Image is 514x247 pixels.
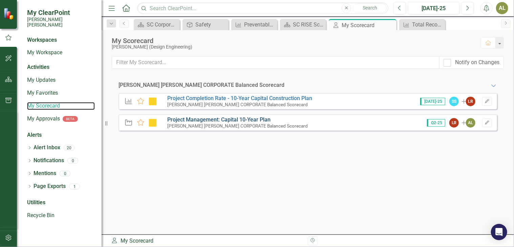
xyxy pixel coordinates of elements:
[34,144,60,152] a: Alert Inbox
[408,2,459,14] button: [DATE]-25
[60,171,70,176] div: 0
[293,20,324,29] div: SC RISE Scorecard - Welcome to ClearPoint
[27,49,95,57] a: My Workspace
[342,21,395,30] div: My Scorecard
[27,8,95,17] span: My ClearPoint
[64,145,74,151] div: 20
[111,237,303,245] div: My Scorecard
[67,158,78,164] div: 0
[3,7,15,19] img: ClearPoint Strategy
[455,59,499,66] div: Notify on Changes
[27,102,95,110] a: My Scorecard
[401,20,444,29] a: Total Recordable Incident Rate (TRIR)
[27,76,95,84] a: My Updates
[27,199,95,207] div: Utilities
[449,97,459,106] div: SS
[34,157,64,165] a: Notifications
[167,95,312,101] a: Project Completion Rate - 10-Year Capital Construction Plan
[27,131,95,139] div: Alerts
[167,116,271,123] a: Project Management: Capital 10-Year Plan
[363,5,377,11] span: Search
[27,89,95,97] a: My Favorites
[233,20,276,29] a: Preventable Motor Vehicle Accident (PMVA) Rate*
[167,102,308,107] small: [PERSON_NAME] [PERSON_NAME] CORPORATE Balanced Scorecard
[195,20,227,29] div: Safety
[27,36,57,44] div: Workspaces
[119,81,284,89] div: [PERSON_NAME] [PERSON_NAME] CORPORATE Balanced Scorecard
[112,56,440,69] input: Filter My Scorecard...
[27,212,95,220] a: Recycle Bin
[27,115,60,123] a: My Approvals
[412,20,444,29] div: Total Recordable Incident Rate (TRIR)
[63,116,78,122] div: BETA
[184,20,227,29] a: Safety
[112,37,474,44] div: My Scorecard
[410,4,457,13] div: [DATE]-25
[34,170,56,177] a: Mentions
[282,20,324,29] a: SC RISE Scorecard - Welcome to ClearPoint
[353,3,387,13] button: Search
[466,97,475,106] div: LR
[137,2,388,14] input: Search ClearPoint...
[135,20,178,29] a: SC Corporate - Welcome to ClearPoint
[167,123,308,129] small: [PERSON_NAME] [PERSON_NAME] CORPORATE Balanced Scorecard
[420,98,445,105] span: [DATE]-25
[27,17,95,28] small: [PERSON_NAME] [PERSON_NAME]
[491,224,507,240] div: Open Intercom Messenger
[148,119,157,127] img: Caution
[34,183,66,190] a: Page Exports
[449,118,459,128] div: LR
[147,20,178,29] div: SC Corporate - Welcome to ClearPoint
[496,2,508,14] button: AL
[27,63,95,71] div: Activities
[148,97,157,106] img: Caution
[244,20,276,29] div: Preventable Motor Vehicle Accident (PMVA) Rate*
[466,118,475,128] div: AL
[112,44,474,50] div: [PERSON_NAME] (Design Engineering)
[427,119,445,127] span: Q2-25
[69,184,80,189] div: 1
